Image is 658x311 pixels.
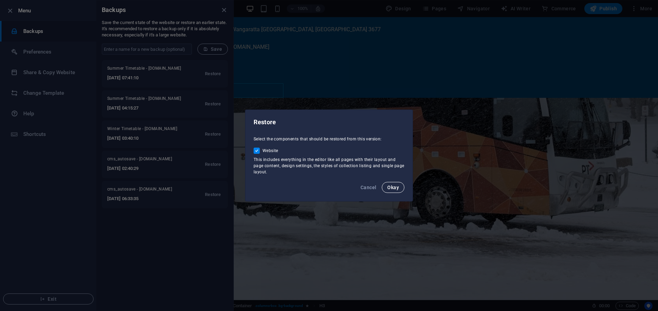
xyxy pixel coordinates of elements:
[358,182,379,193] button: Cancel
[16,276,20,280] button: 1
[254,157,404,174] span: This includes everything in the editor like all pages with their layout and page content, design ...
[361,185,376,190] span: Cancel
[254,137,382,141] span: Select the components that should be restored from this version:
[387,185,399,190] span: Okay
[382,182,404,193] button: Okay
[254,118,404,126] h2: Restore
[263,148,278,153] span: Website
